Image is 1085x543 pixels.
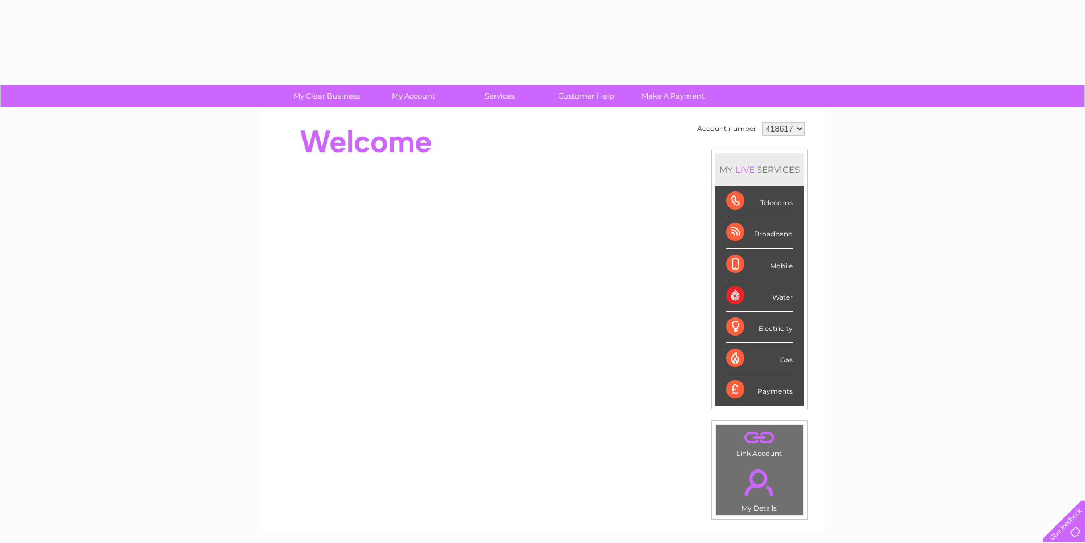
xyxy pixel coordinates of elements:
div: Gas [726,343,793,374]
a: . [719,428,800,448]
a: Customer Help [539,85,633,107]
a: Make A Payment [626,85,720,107]
td: Link Account [715,424,804,460]
td: My Details [715,460,804,516]
div: Water [726,280,793,312]
div: Payments [726,374,793,405]
div: LIVE [733,164,757,175]
td: Account number [694,119,759,138]
div: Electricity [726,312,793,343]
div: Telecoms [726,186,793,217]
div: MY SERVICES [715,153,804,186]
div: Mobile [726,249,793,280]
a: My Clear Business [280,85,374,107]
div: Broadband [726,217,793,248]
a: Services [453,85,547,107]
a: My Account [366,85,460,107]
a: . [719,463,800,503]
